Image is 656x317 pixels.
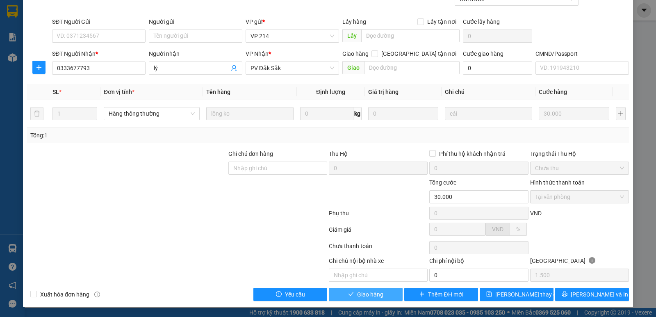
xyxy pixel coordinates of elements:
[530,179,585,186] label: Hình thức thanh toán
[328,209,428,223] div: Phụ thu
[353,107,362,120] span: kg
[228,151,273,157] label: Ghi chú đơn hàng
[149,17,242,26] div: Người gửi
[368,107,438,120] input: 0
[94,292,100,297] span: info-circle
[539,107,609,120] input: 0
[442,84,535,100] th: Ghi chú
[486,291,492,298] span: save
[616,107,626,120] button: plus
[539,89,567,95] span: Cước hàng
[530,210,542,217] span: VND
[246,17,339,26] div: VP gửi
[429,179,456,186] span: Tổng cước
[463,30,532,43] input: Cước lấy hàng
[571,290,628,299] span: [PERSON_NAME] và In
[535,191,624,203] span: Tại văn phòng
[424,17,460,26] span: Lấy tận nơi
[149,49,242,58] div: Người nhận
[530,256,629,269] div: [GEOGRAPHIC_DATA]
[368,89,399,95] span: Giá trị hàng
[109,107,195,120] span: Hàng thông thường
[276,291,282,298] span: exclamation-circle
[348,291,354,298] span: check
[378,49,460,58] span: [GEOGRAPHIC_DATA] tận nơi
[30,107,43,120] button: delete
[463,50,503,57] label: Cước giao hàng
[555,288,629,301] button: printer[PERSON_NAME] và In
[361,29,460,42] input: Dọc đường
[364,61,460,74] input: Dọc đường
[342,29,361,42] span: Lấy
[495,290,561,299] span: [PERSON_NAME] thay đổi
[428,290,463,299] span: Thêm ĐH mới
[342,18,366,25] span: Lấy hàng
[463,18,500,25] label: Cước lấy hàng
[463,62,532,75] input: Cước giao hàng
[316,89,345,95] span: Định lượng
[342,61,364,74] span: Giao
[52,49,146,58] div: SĐT Người Nhận
[535,162,624,174] span: Chưa thu
[228,162,327,175] input: Ghi chú đơn hàng
[32,61,46,74] button: plus
[52,17,146,26] div: SĐT Người Gửi
[445,107,532,120] input: Ghi Chú
[562,291,567,298] span: printer
[37,290,93,299] span: Xuất hóa đơn hàng
[404,288,478,301] button: plusThêm ĐH mới
[516,226,520,233] span: %
[206,107,294,120] input: VD: Bàn, Ghế
[436,149,509,158] span: Phí thu hộ khách nhận trả
[419,291,425,298] span: plus
[328,225,428,239] div: Giảm giá
[251,30,334,42] span: VP 214
[357,290,383,299] span: Giao hàng
[329,151,348,157] span: Thu Hộ
[231,65,237,71] span: user-add
[329,256,428,269] div: Ghi chú nội bộ nhà xe
[535,49,629,58] div: CMND/Passport
[253,288,327,301] button: exclamation-circleYêu cầu
[30,131,254,140] div: Tổng: 1
[342,50,369,57] span: Giao hàng
[480,288,553,301] button: save[PERSON_NAME] thay đổi
[429,256,528,269] div: Chi phí nội bộ
[285,290,305,299] span: Yêu cầu
[206,89,230,95] span: Tên hàng
[52,89,59,95] span: SL
[104,89,134,95] span: Đơn vị tính
[492,226,503,233] span: VND
[328,242,428,256] div: Chưa thanh toán
[329,269,428,282] input: Nhập ghi chú
[530,149,629,158] div: Trạng thái Thu Hộ
[33,64,45,71] span: plus
[251,62,334,74] span: PV Đắk Sắk
[246,50,269,57] span: VP Nhận
[589,257,595,264] span: info-circle
[329,288,403,301] button: checkGiao hàng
